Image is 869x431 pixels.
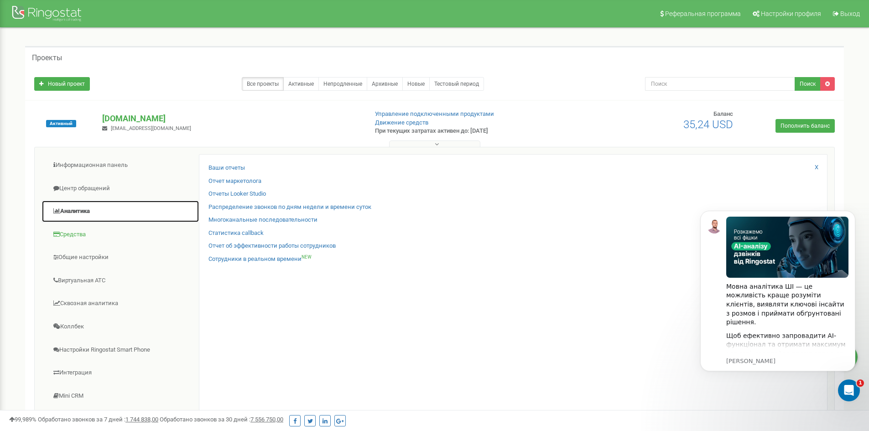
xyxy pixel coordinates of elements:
iframe: Intercom notifications повідомлення [687,197,869,406]
a: Mini CRM [42,385,199,407]
span: [EMAIL_ADDRESS][DOMAIN_NAME] [111,125,191,131]
a: Управление подключенными продуктами [375,110,494,117]
iframe: Intercom live chat [838,379,860,401]
a: Новый проект [34,77,90,91]
a: Непродленные [318,77,367,91]
u: 7 556 750,00 [250,416,283,423]
a: Все проекты [242,77,284,91]
span: Обработано звонков за 30 дней : [160,416,283,423]
span: Реферальная программа [665,10,741,17]
a: Распределение звонков по дням недели и времени суток [208,203,371,212]
sup: NEW [302,254,312,260]
p: При текущих затратах активен до: [DATE] [375,127,565,135]
span: Настройки профиля [761,10,821,17]
a: Активные [283,77,319,91]
a: Коллбек [42,316,199,338]
button: Поиск [795,77,821,91]
span: Баланс [713,110,733,117]
span: Обработано звонков за 7 дней : [38,416,158,423]
u: 1 744 838,00 [125,416,158,423]
a: X [815,163,818,172]
a: Аналитика [42,200,199,223]
span: 1 [857,379,864,387]
h5: Проекты [32,54,62,62]
a: Отчет маркетолога [208,177,261,186]
a: Виртуальная АТС [42,270,199,292]
a: Средства [42,223,199,246]
span: Активный [46,120,76,127]
a: Пополнить баланс [775,119,835,133]
span: Выход [840,10,860,17]
a: Статистика callback [208,229,264,238]
a: Отчеты Looker Studio [208,190,266,198]
a: Новые [402,77,430,91]
a: Движение средств [375,119,428,126]
a: Многоканальные последовательности [208,216,317,224]
a: Сквозная аналитика [42,292,199,315]
a: Информационная панель [42,154,199,177]
a: Настройки Ringostat Smart Phone [42,339,199,361]
p: [DOMAIN_NAME] [102,113,360,125]
a: Интеграция [42,362,199,384]
a: Архивные [367,77,403,91]
span: 35,24 USD [683,118,733,131]
a: Центр обращений [42,177,199,200]
a: Сотрудники в реальном времениNEW [208,255,312,264]
a: Ваши отчеты [208,164,245,172]
a: Коллтрекинг [42,408,199,430]
input: Поиск [645,77,795,91]
a: Общие настройки [42,246,199,269]
a: Отчет об эффективности работы сотрудников [208,242,336,250]
a: Тестовый период [429,77,484,91]
span: 99,989% [9,416,36,423]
